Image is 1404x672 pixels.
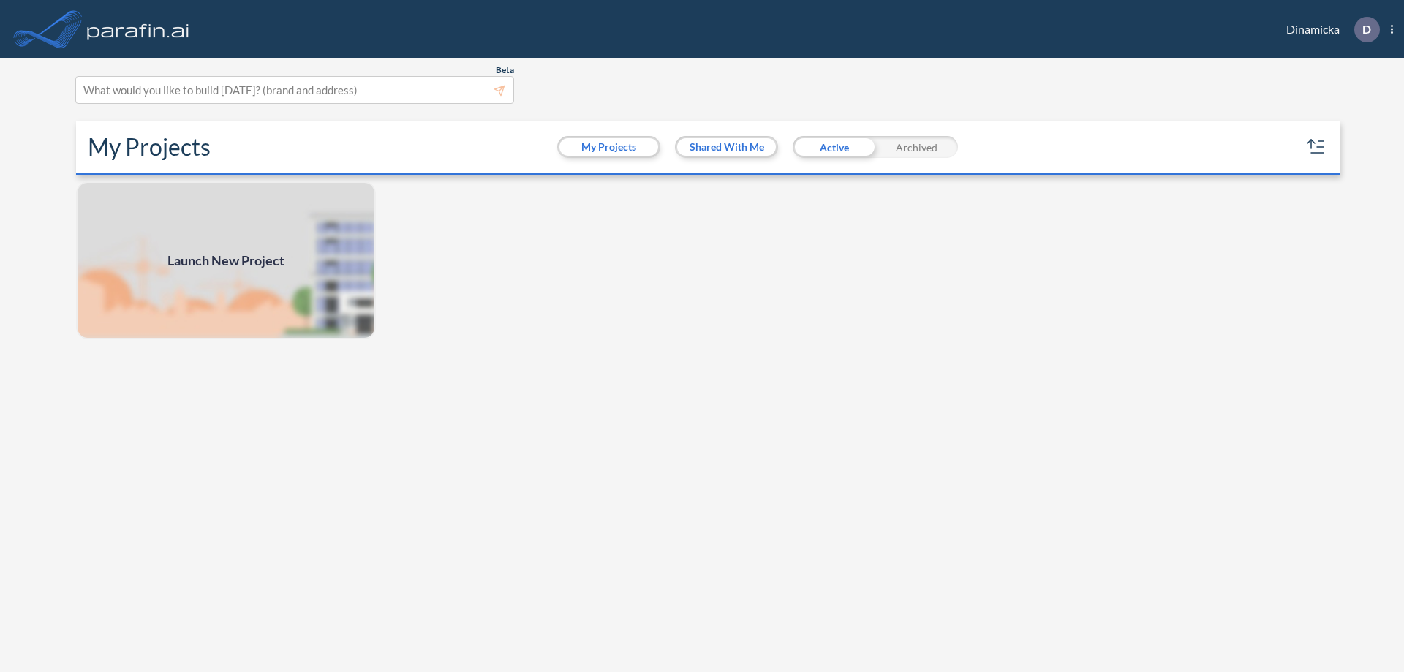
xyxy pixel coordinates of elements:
[1264,17,1393,42] div: Dinamicka
[167,251,284,271] span: Launch New Project
[1362,23,1371,36] p: D
[1305,135,1328,159] button: sort
[84,15,192,44] img: logo
[88,133,211,161] h2: My Projects
[496,64,514,76] span: Beta
[793,136,875,158] div: Active
[559,138,658,156] button: My Projects
[76,181,376,339] a: Launch New Project
[677,138,776,156] button: Shared With Me
[875,136,958,158] div: Archived
[76,181,376,339] img: add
